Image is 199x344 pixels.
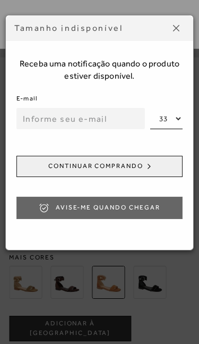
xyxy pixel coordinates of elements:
[16,58,183,82] span: Receba uma notificação quando o produto estiver disponível.
[14,22,168,34] div: Tamanho indisponível
[16,94,38,104] label: E-mail
[173,25,179,31] img: icon-close.png
[56,203,160,212] span: Avise-me quando chegar
[16,197,183,219] button: Avise-me quando chegar
[16,156,183,177] button: Continuar comprando
[16,108,145,129] input: Informe seu e-mail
